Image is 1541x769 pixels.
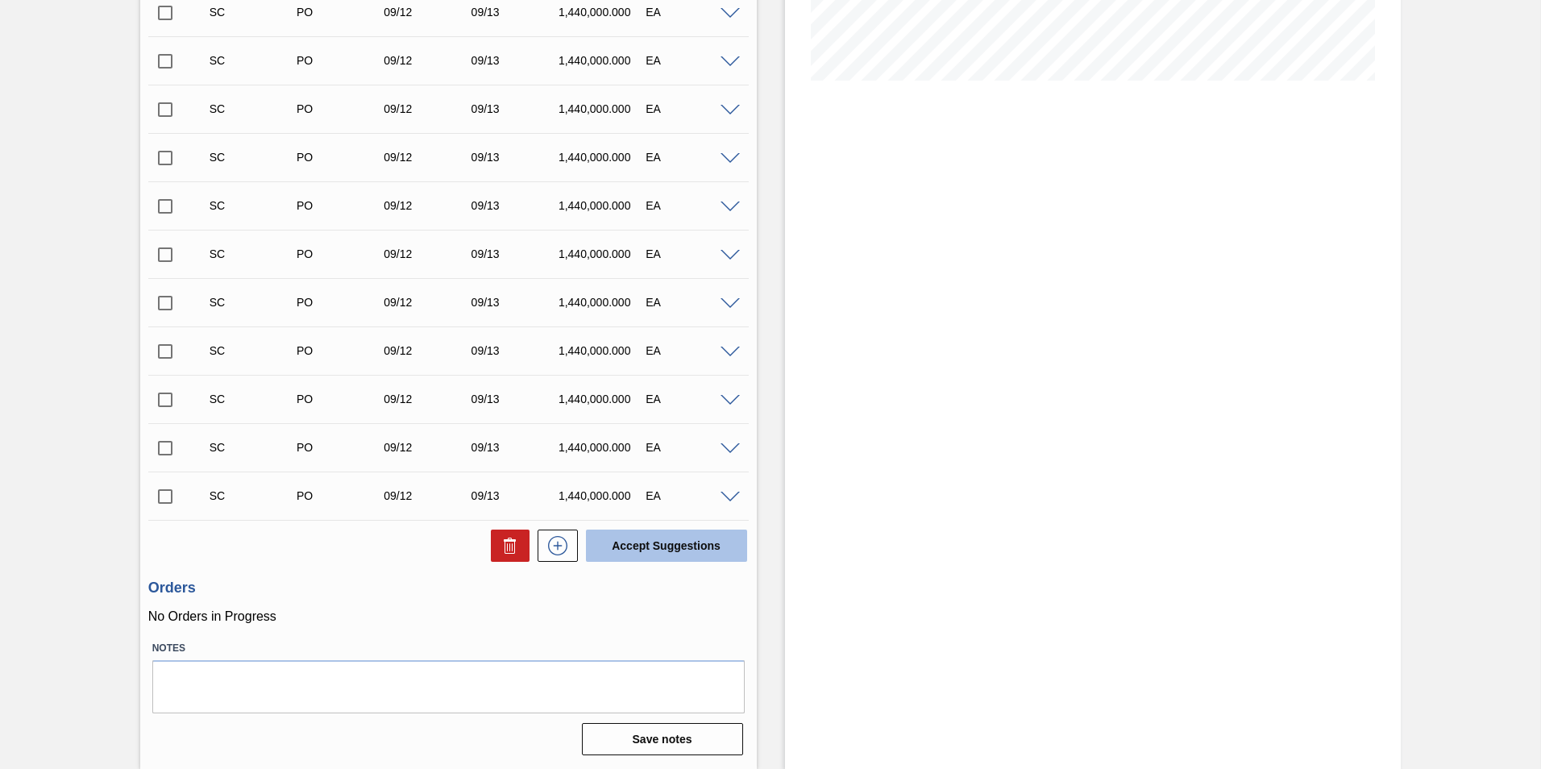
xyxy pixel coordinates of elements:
[293,54,390,67] div: Purchase order
[380,199,477,212] div: 09/12/2025
[206,296,303,309] div: Suggestion Created
[642,393,739,405] div: EA
[578,528,749,563] div: Accept Suggestions
[293,344,390,357] div: Purchase order
[148,609,749,624] p: No Orders in Progress
[555,247,652,260] div: 1,440,000.000
[293,393,390,405] div: Purchase order
[152,637,745,660] label: Notes
[380,54,477,67] div: 09/12/2025
[467,151,565,164] div: 09/13/2025
[293,296,390,309] div: Purchase order
[555,151,652,164] div: 1,440,000.000
[467,441,565,454] div: 09/13/2025
[206,151,303,164] div: Suggestion Created
[642,6,739,19] div: EA
[555,6,652,19] div: 1,440,000.000
[293,489,390,502] div: Purchase order
[467,6,565,19] div: 09/13/2025
[206,489,303,502] div: Suggestion Created
[642,102,739,115] div: EA
[586,530,747,562] button: Accept Suggestions
[467,247,565,260] div: 09/13/2025
[582,723,743,755] button: Save notes
[380,247,477,260] div: 09/12/2025
[293,441,390,454] div: Purchase order
[530,530,578,562] div: New suggestion
[467,393,565,405] div: 09/13/2025
[206,393,303,405] div: Suggestion Created
[206,441,303,454] div: Suggestion Created
[555,344,652,357] div: 1,440,000.000
[555,296,652,309] div: 1,440,000.000
[293,102,390,115] div: Purchase order
[642,441,739,454] div: EA
[642,151,739,164] div: EA
[206,247,303,260] div: Suggestion Created
[555,489,652,502] div: 1,440,000.000
[293,199,390,212] div: Purchase order
[642,296,739,309] div: EA
[642,344,739,357] div: EA
[380,151,477,164] div: 09/12/2025
[642,199,739,212] div: EA
[380,441,477,454] div: 09/12/2025
[555,393,652,405] div: 1,440,000.000
[467,489,565,502] div: 09/13/2025
[206,344,303,357] div: Suggestion Created
[380,296,477,309] div: 09/12/2025
[555,54,652,67] div: 1,440,000.000
[206,54,303,67] div: Suggestion Created
[206,102,303,115] div: Suggestion Created
[380,6,477,19] div: 09/12/2025
[467,102,565,115] div: 09/13/2025
[642,247,739,260] div: EA
[380,393,477,405] div: 09/12/2025
[467,54,565,67] div: 09/13/2025
[467,199,565,212] div: 09/13/2025
[555,441,652,454] div: 1,440,000.000
[555,102,652,115] div: 1,440,000.000
[467,344,565,357] div: 09/13/2025
[206,199,303,212] div: Suggestion Created
[555,199,652,212] div: 1,440,000.000
[483,530,530,562] div: Delete Suggestions
[467,296,565,309] div: 09/13/2025
[642,54,739,67] div: EA
[293,247,390,260] div: Purchase order
[380,344,477,357] div: 09/12/2025
[642,489,739,502] div: EA
[380,102,477,115] div: 09/12/2025
[206,6,303,19] div: Suggestion Created
[293,151,390,164] div: Purchase order
[148,580,749,596] h3: Orders
[380,489,477,502] div: 09/12/2025
[293,6,390,19] div: Purchase order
